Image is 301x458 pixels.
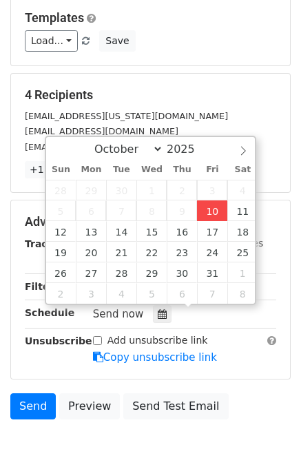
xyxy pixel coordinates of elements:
span: October 23, 2025 [167,242,197,262]
h5: 4 Recipients [25,87,276,103]
input: Year [163,143,213,156]
span: October 7, 2025 [106,200,136,221]
span: October 14, 2025 [106,221,136,242]
small: [EMAIL_ADDRESS][US_STATE][DOMAIN_NAME] [25,142,228,152]
span: November 5, 2025 [136,283,167,304]
span: November 4, 2025 [106,283,136,304]
span: October 3, 2025 [197,180,227,200]
span: September 29, 2025 [76,180,106,200]
span: October 30, 2025 [167,262,197,283]
span: October 22, 2025 [136,242,167,262]
span: Wed [136,165,167,174]
h5: Advanced [25,214,276,229]
span: October 9, 2025 [167,200,197,221]
strong: Schedule [25,307,74,318]
span: October 28, 2025 [106,262,136,283]
span: October 11, 2025 [227,200,258,221]
span: Sat [227,165,258,174]
strong: Unsubscribe [25,335,92,346]
a: Send [10,393,56,419]
span: October 13, 2025 [76,221,106,242]
span: October 21, 2025 [106,242,136,262]
button: Save [99,30,135,52]
span: October 6, 2025 [76,200,106,221]
span: September 28, 2025 [46,180,76,200]
span: Fri [197,165,227,174]
label: Add unsubscribe link [107,333,208,348]
span: November 2, 2025 [46,283,76,304]
strong: Filters [25,281,60,292]
span: October 12, 2025 [46,221,76,242]
a: Templates [25,10,84,25]
span: October 10, 2025 [197,200,227,221]
span: October 4, 2025 [227,180,258,200]
a: +1 more [25,161,76,178]
span: November 6, 2025 [167,283,197,304]
a: Preview [59,393,120,419]
small: [EMAIL_ADDRESS][US_STATE][DOMAIN_NAME] [25,111,228,121]
small: [EMAIL_ADDRESS][DOMAIN_NAME] [25,126,178,136]
span: November 3, 2025 [76,283,106,304]
span: October 20, 2025 [76,242,106,262]
span: November 7, 2025 [197,283,227,304]
span: Send now [93,308,144,320]
span: October 27, 2025 [76,262,106,283]
span: October 18, 2025 [227,221,258,242]
span: Thu [167,165,197,174]
span: October 17, 2025 [197,221,227,242]
span: October 5, 2025 [46,200,76,221]
span: October 24, 2025 [197,242,227,262]
iframe: Chat Widget [232,392,301,458]
span: Sun [46,165,76,174]
span: October 25, 2025 [227,242,258,262]
span: October 1, 2025 [136,180,167,200]
span: November 1, 2025 [227,262,258,283]
span: October 15, 2025 [136,221,167,242]
strong: Tracking [25,238,71,249]
span: November 8, 2025 [227,283,258,304]
span: October 16, 2025 [167,221,197,242]
span: October 2, 2025 [167,180,197,200]
span: Mon [76,165,106,174]
span: October 26, 2025 [46,262,76,283]
span: October 8, 2025 [136,200,167,221]
span: Tue [106,165,136,174]
a: Send Test Email [123,393,228,419]
span: October 19, 2025 [46,242,76,262]
a: Copy unsubscribe link [93,351,217,364]
span: September 30, 2025 [106,180,136,200]
a: Load... [25,30,78,52]
span: October 31, 2025 [197,262,227,283]
span: October 29, 2025 [136,262,167,283]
